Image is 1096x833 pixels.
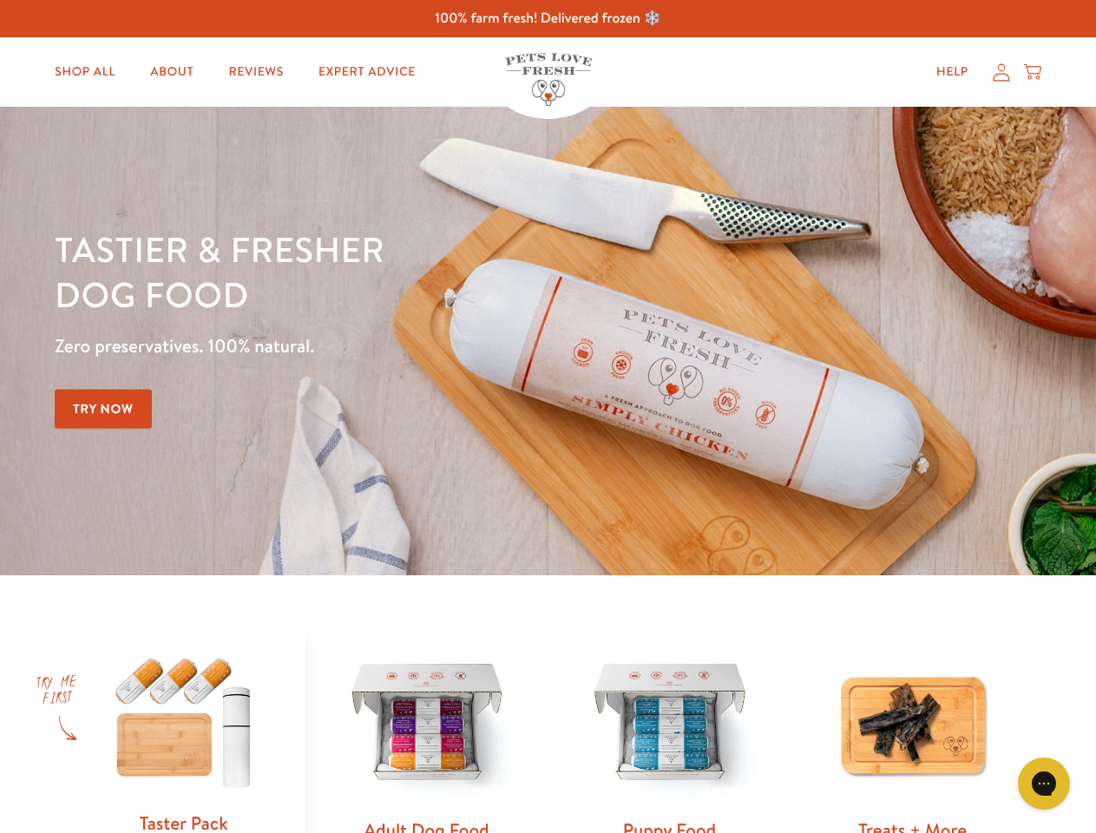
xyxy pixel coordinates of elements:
[55,331,712,362] p: Zero preservatives. 100% natural.
[305,55,430,89] a: Expert Advice
[41,55,129,89] a: Shop All
[922,55,982,89] a: Help
[55,390,152,429] a: Try Now
[55,226,712,317] h1: Tastier & fresher dog food
[214,55,297,89] a: Reviews
[505,53,592,106] img: Pets Love Fresh
[136,55,207,89] a: About
[1009,751,1079,816] iframe: Gorgias live chat messenger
